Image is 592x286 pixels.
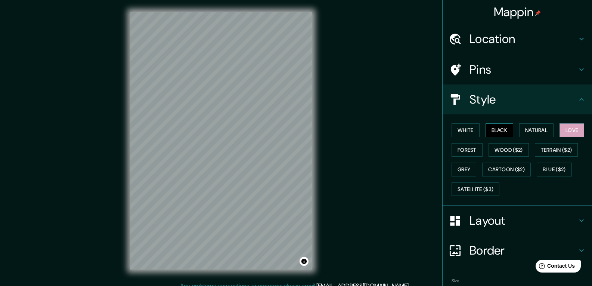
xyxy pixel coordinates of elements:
canvas: Map [130,12,312,270]
button: White [452,123,480,137]
h4: Mappin [494,4,541,19]
div: Location [443,24,592,54]
img: pin-icon.png [535,10,541,16]
button: Black [486,123,514,137]
button: Terrain ($2) [535,143,578,157]
h4: Location [469,31,577,46]
h4: Style [469,92,577,107]
button: Love [560,123,584,137]
button: Satellite ($3) [452,182,499,196]
h4: Border [469,243,577,258]
button: Blue ($2) [537,163,572,176]
label: Size [452,278,459,284]
button: Wood ($2) [489,143,529,157]
button: Grey [452,163,476,176]
h4: Pins [469,62,577,77]
iframe: Help widget launcher [526,257,584,278]
div: Border [443,236,592,265]
button: Natural [519,123,554,137]
button: Toggle attribution [300,257,309,266]
div: Pins [443,55,592,84]
button: Cartoon ($2) [482,163,531,176]
h4: Layout [469,213,577,228]
button: Forest [452,143,483,157]
div: Layout [443,206,592,236]
div: Style [443,84,592,114]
